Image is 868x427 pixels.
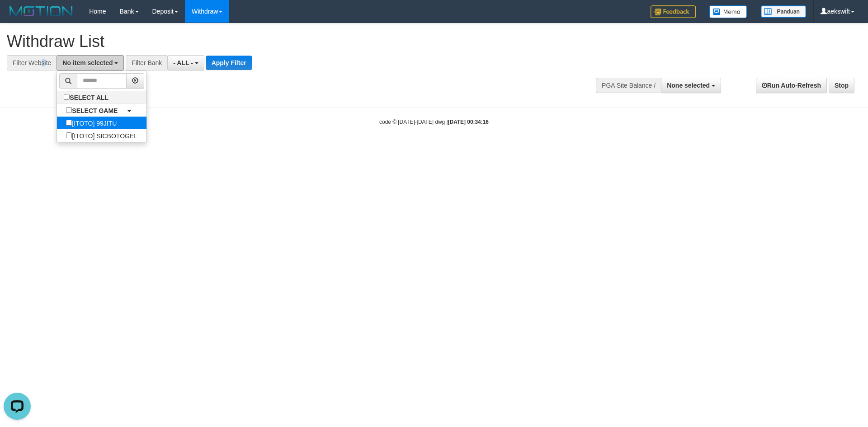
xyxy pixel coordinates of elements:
strong: [DATE] 00:34:16 [448,119,489,125]
input: SELECT GAME [66,107,72,113]
button: Open LiveChat chat widget [4,4,31,31]
a: SELECT GAME [57,104,146,117]
img: Feedback.jpg [651,5,696,18]
label: [ITOTO] 99JITU [57,117,126,129]
button: None selected [661,78,721,93]
img: MOTION_logo.png [7,5,75,18]
input: [ITOTO] SICBOTOGEL [66,132,72,138]
h1: Withdraw List [7,33,570,51]
span: - ALL - [173,59,193,66]
button: - ALL - [167,55,204,70]
label: SELECT ALL [57,91,118,103]
span: No item selected [62,59,113,66]
div: Filter Bank [126,55,167,70]
span: None selected [667,82,710,89]
b: SELECT GAME [72,107,118,114]
input: SELECT ALL [64,94,70,100]
input: [ITOTO] 99JITU [66,120,72,126]
small: code © [DATE]-[DATE] dwg | [379,119,489,125]
img: Button%20Memo.svg [709,5,747,18]
a: Stop [829,78,854,93]
a: Run Auto-Refresh [756,78,827,93]
div: Filter Website [7,55,57,70]
button: No item selected [57,55,124,70]
button: Apply Filter [206,56,252,70]
div: PGA Site Balance / [596,78,661,93]
label: [ITOTO] SICBOTOGEL [57,129,146,142]
img: panduan.png [761,5,806,18]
